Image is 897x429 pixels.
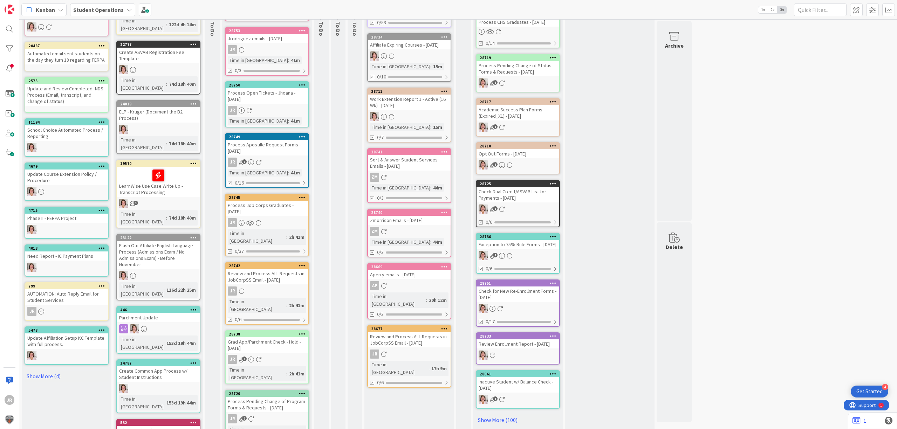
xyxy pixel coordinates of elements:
div: 4013 [28,246,108,251]
div: Zmorrison Emails - [DATE] [368,216,451,225]
span: : [288,169,289,177]
div: EW [117,199,200,208]
span: : [166,140,167,147]
div: 122d 4h 14m [167,21,198,28]
div: 4679 [28,164,108,169]
img: EW [27,351,36,360]
div: 19570 [120,161,200,166]
div: 28733 [480,334,559,339]
img: EW [370,51,379,61]
div: 28740 [371,210,451,215]
div: JR [368,350,451,359]
div: 28750 [226,82,308,88]
div: 28749 [229,134,308,139]
div: 28733 [477,333,559,339]
div: 4715 [25,207,108,214]
div: 28753 [229,28,308,33]
div: Process Open Tickets - Jhoana - [DATE] [226,88,308,104]
div: Time in [GEOGRAPHIC_DATA] [228,56,288,64]
div: JR [228,106,237,115]
div: JR [228,45,237,54]
div: 41m [289,169,302,177]
div: Time in [GEOGRAPHIC_DATA] [228,229,286,245]
div: EW [117,324,200,333]
span: 1 [493,124,498,129]
a: 28669Aperry emails - [DATE]APTime in [GEOGRAPHIC_DATA]:20h 12m0/3 [367,263,451,319]
div: 28738 [229,332,308,337]
img: Visit kanbanzone.com [5,5,14,14]
div: 11194School Choice Automated Process / Reporting [25,119,108,141]
div: Review and Process ALL Requests in JobCorpSS Email - [DATE] [368,332,451,347]
div: Jrodriguez emails - [DATE] [226,34,308,43]
div: 116d 22h 25m [165,286,198,294]
a: 28749Process Apostille Request Forms - [DATE]JRTime in [GEOGRAPHIC_DATA]:41m0/16 [225,133,309,188]
div: 799AUTOMATION: Auto Reply Email for Student Services [25,283,108,305]
div: ELP - Kruger (Document the B2 Process) [117,107,200,123]
span: : [164,339,165,347]
a: 4715Phase II - FERPA ProjectEW [25,207,109,239]
span: : [166,214,167,222]
div: Time in [GEOGRAPHIC_DATA] [370,292,426,308]
a: 28738Grad App/Parchment Check - Hold - [DATE]JRTime in [GEOGRAPHIC_DATA]:2h 41m [225,330,309,384]
div: 28734 [371,35,451,40]
span: Support [15,1,32,9]
span: : [286,233,287,241]
div: 22777 [117,41,200,48]
div: 28711 [368,88,451,95]
span: : [430,63,431,70]
div: 20487 [28,43,108,48]
div: 28753 [226,28,308,34]
img: EW [479,123,488,132]
img: EW [27,143,36,152]
div: 28750 [229,83,308,88]
div: 28677Review and Process ALL Requests in JobCorpSS Email - [DATE] [368,326,451,347]
div: Exception to 75% Rule Forms - [DATE] [477,240,559,249]
a: 24019ELP - Kruger (Document the B2 Process)EWTime in [GEOGRAPHIC_DATA]:74d 18h 40m [116,100,200,154]
div: Review Enrollment Report - [DATE] [477,339,559,348]
div: 28725 [480,181,559,186]
div: 28710 [477,143,559,149]
span: Kanban [36,6,55,14]
div: 11194 [28,120,108,125]
div: 28749 [226,134,308,140]
div: 5478 [25,327,108,333]
div: JR [226,158,308,167]
div: Process Apostille Request Forms - [DATE] [226,140,308,155]
span: 1 [493,253,498,257]
div: 23122 [120,235,200,240]
span: 0/7 [377,134,384,141]
div: Aperry emails - [DATE] [368,270,451,279]
img: EW [119,271,128,280]
div: 28717 [477,99,559,105]
span: 0/6 [235,316,241,323]
div: Work Extension Report 1 - Active (16 Wk) - [DATE] [368,95,451,110]
div: 2575 [25,78,108,84]
div: Update and Review Completed_NDS Process (Email, transcript, and change of status) [25,84,108,106]
div: 23122 [117,235,200,241]
div: Update Course Extension Policy / Procedure [25,169,108,185]
img: EW [479,78,488,88]
div: 28742 [226,263,308,269]
div: Create ASVAB Registration Fee Template [117,48,200,63]
div: Flush Out Affiliate English Language Process (Admissions Exam / No Admissions Exam) - Before Nove... [117,241,200,269]
div: Process CHS Graduates - [DATE] [477,18,559,27]
a: 799AUTOMATION: Auto Reply Email for Student ServicesJR [25,282,109,321]
div: Time in [GEOGRAPHIC_DATA] [119,17,166,32]
a: 28725Check Dual Credit/ASVAB List for Payments - [DATE]EW0/6 [476,180,560,227]
div: Academic Success Plan Forms (Expired_X1) - [DATE] [477,105,559,120]
div: 28677 [368,326,451,332]
div: Phase II - FERPA Project [25,214,108,223]
div: 4679Update Course Extension Policy / Procedure [25,163,108,185]
img: EW [119,199,128,208]
span: : [430,184,431,192]
img: EW [479,251,488,260]
div: 41m [289,117,302,125]
div: 28736 [477,234,559,240]
a: 22777Create ASVAB Registration Fee TemplateEWTime in [GEOGRAPHIC_DATA]:74d 18h 40m [116,41,200,95]
div: School Choice Automated Process / Reporting [25,125,108,141]
div: 28710Opt Out Forms - [DATE] [477,143,559,158]
div: Parchment Update [117,313,200,322]
img: EW [479,351,488,360]
div: 153d 19h 44m [165,339,198,347]
div: 28740Zmorrison Emails - [DATE] [368,209,451,225]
